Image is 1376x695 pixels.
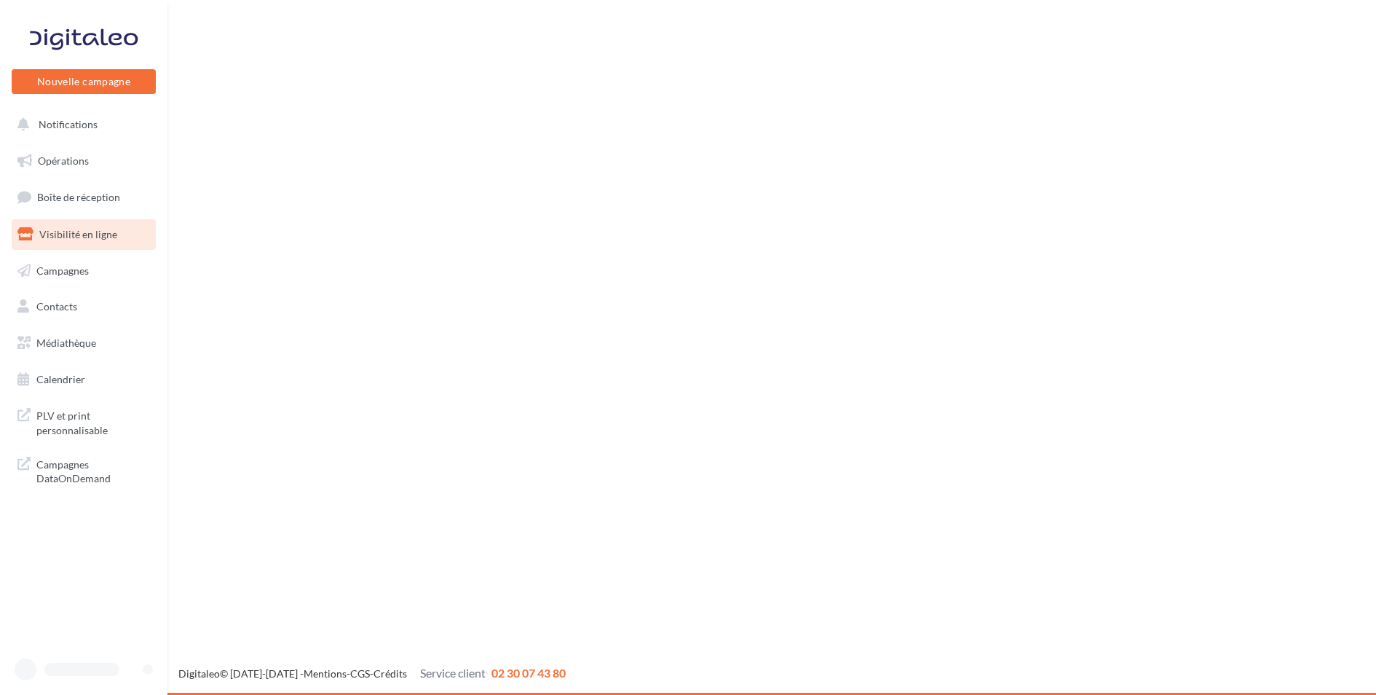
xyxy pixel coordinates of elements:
[350,667,370,680] a: CGS
[9,328,159,358] a: Médiathèque
[38,154,89,167] span: Opérations
[9,291,159,322] a: Contacts
[9,109,153,140] button: Notifications
[12,69,156,94] button: Nouvelle campagne
[37,191,120,203] span: Boîte de réception
[36,337,96,349] span: Médiathèque
[491,666,566,680] span: 02 30 07 43 80
[9,364,159,395] a: Calendrier
[36,300,77,313] span: Contacts
[36,455,150,486] span: Campagnes DataOnDemand
[373,667,407,680] a: Crédits
[36,406,150,437] span: PLV et print personnalisable
[36,373,85,385] span: Calendrier
[9,256,159,286] a: Campagnes
[9,181,159,213] a: Boîte de réception
[9,146,159,176] a: Opérations
[39,118,98,130] span: Notifications
[39,228,117,240] span: Visibilité en ligne
[178,667,566,680] span: © [DATE]-[DATE] - - -
[420,666,486,680] span: Service client
[178,667,220,680] a: Digitaleo
[9,219,159,250] a: Visibilité en ligne
[9,400,159,443] a: PLV et print personnalisable
[9,449,159,492] a: Campagnes DataOnDemand
[304,667,347,680] a: Mentions
[36,264,89,276] span: Campagnes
